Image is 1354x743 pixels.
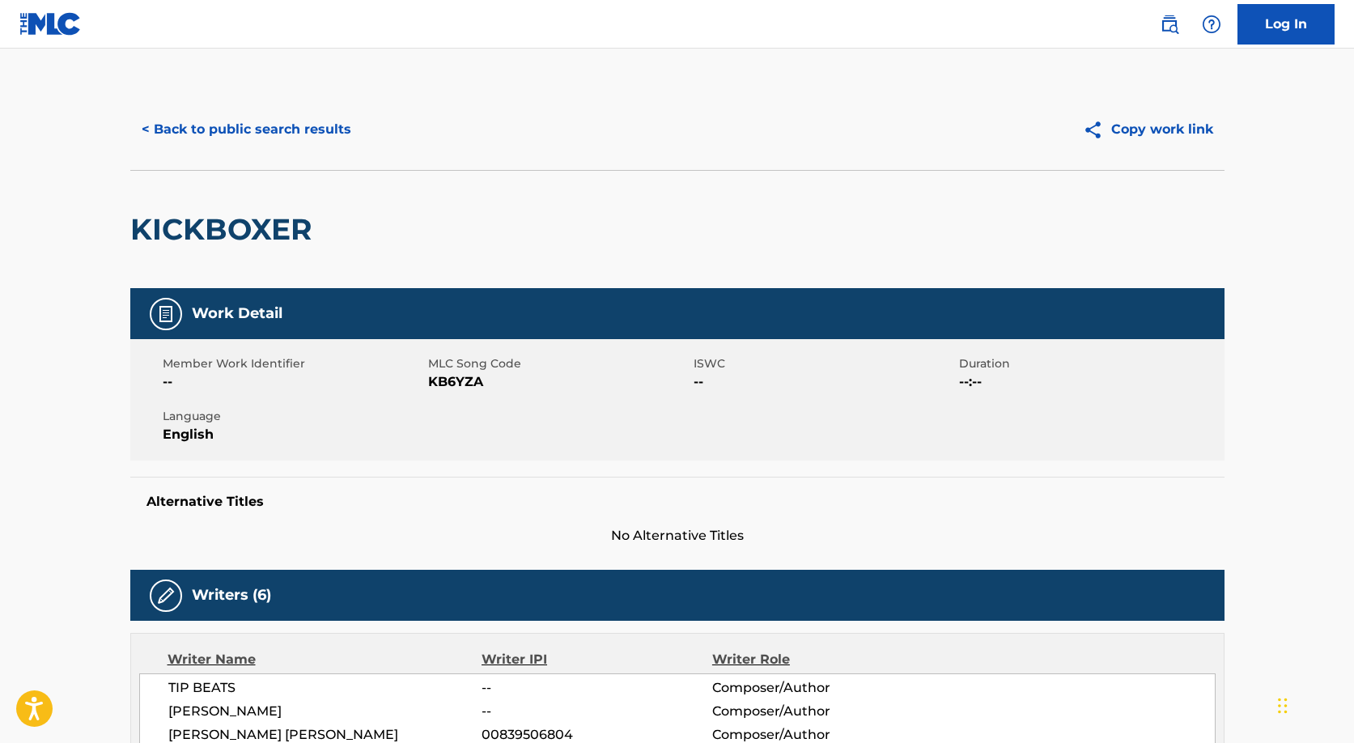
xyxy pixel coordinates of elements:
[1273,665,1354,743] iframe: Chat Widget
[163,408,424,425] span: Language
[156,586,176,605] img: Writers
[482,702,711,721] span: --
[1160,15,1179,34] img: search
[712,702,922,721] span: Composer/Author
[168,650,482,669] div: Writer Name
[19,12,82,36] img: MLC Logo
[482,678,711,698] span: --
[712,678,922,698] span: Composer/Author
[694,372,955,392] span: --
[428,355,690,372] span: MLC Song Code
[192,304,282,323] h5: Work Detail
[712,650,922,669] div: Writer Role
[959,355,1220,372] span: Duration
[1278,681,1288,730] div: Drag
[146,494,1208,510] h5: Alternative Titles
[163,425,424,444] span: English
[130,211,320,248] h2: KICKBOXER
[156,304,176,324] img: Work Detail
[163,372,424,392] span: --
[168,702,482,721] span: [PERSON_NAME]
[1202,15,1221,34] img: help
[1195,8,1228,40] div: Help
[192,586,271,605] h5: Writers (6)
[694,355,955,372] span: ISWC
[482,650,712,669] div: Writer IPI
[1072,109,1225,150] button: Copy work link
[428,372,690,392] span: KB6YZA
[130,526,1225,546] span: No Alternative Titles
[959,372,1220,392] span: --:--
[130,109,363,150] button: < Back to public search results
[1237,4,1335,45] a: Log In
[1083,120,1111,140] img: Copy work link
[1153,8,1186,40] a: Public Search
[163,355,424,372] span: Member Work Identifier
[168,678,482,698] span: TIP BEATS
